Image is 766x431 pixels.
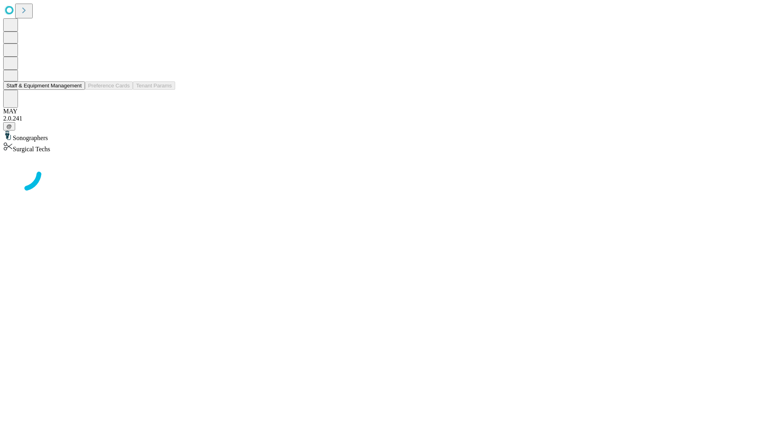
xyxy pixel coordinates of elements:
[3,115,763,122] div: 2.0.241
[6,123,12,129] span: @
[3,81,85,90] button: Staff & Equipment Management
[3,142,763,153] div: Surgical Techs
[3,108,763,115] div: MAY
[85,81,133,90] button: Preference Cards
[3,122,15,130] button: @
[3,130,763,142] div: Sonographers
[133,81,175,90] button: Tenant Params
